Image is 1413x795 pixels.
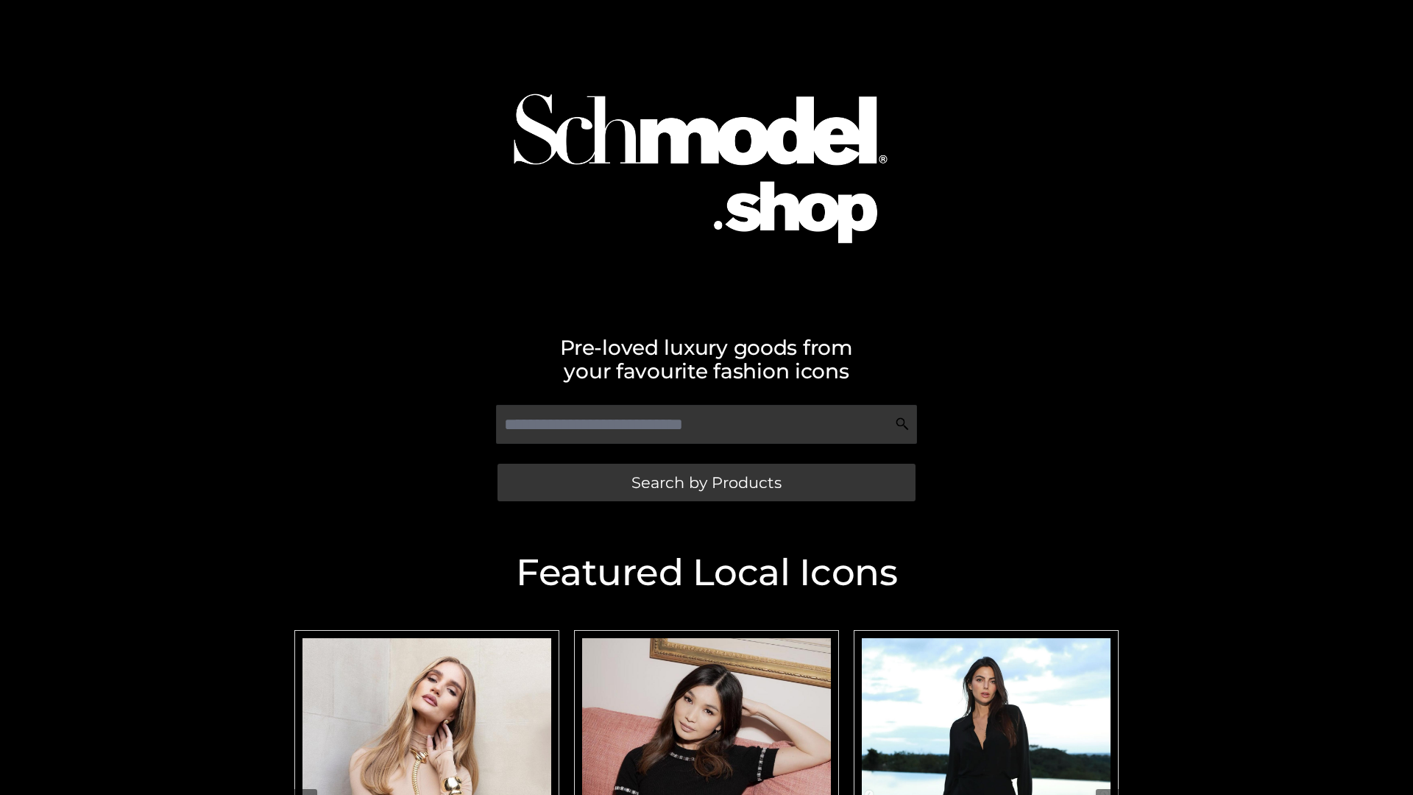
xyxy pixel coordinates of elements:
h2: Pre-loved luxury goods from your favourite fashion icons [287,336,1126,383]
span: Search by Products [631,475,782,490]
img: Search Icon [895,417,910,431]
h2: Featured Local Icons​ [287,554,1126,591]
a: Search by Products [497,464,916,501]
